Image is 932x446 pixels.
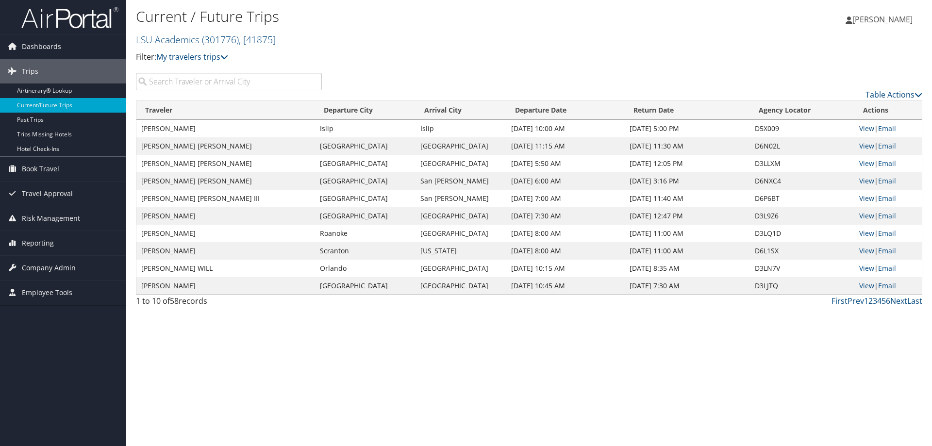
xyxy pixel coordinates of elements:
[239,33,276,46] span: , [ 41875 ]
[416,260,506,277] td: [GEOGRAPHIC_DATA]
[750,137,854,155] td: D6N02L
[315,190,416,207] td: [GEOGRAPHIC_DATA]
[750,277,854,295] td: D3LJTQ
[156,51,228,62] a: My travelers trips
[506,120,625,137] td: [DATE] 10:00 AM
[506,225,625,242] td: [DATE] 8:00 AM
[859,229,874,238] a: View
[625,242,750,260] td: [DATE] 11:00 AM
[416,242,506,260] td: [US_STATE]
[506,190,625,207] td: [DATE] 7:00 AM
[625,172,750,190] td: [DATE] 3:16 PM
[136,242,315,260] td: [PERSON_NAME]
[22,231,54,255] span: Reporting
[882,296,886,306] a: 5
[854,190,922,207] td: |
[907,296,922,306] a: Last
[625,137,750,155] td: [DATE] 11:30 AM
[506,277,625,295] td: [DATE] 10:45 AM
[854,277,922,295] td: |
[890,296,907,306] a: Next
[416,137,506,155] td: [GEOGRAPHIC_DATA]
[315,120,416,137] td: Islip
[315,137,416,155] td: [GEOGRAPHIC_DATA]
[416,225,506,242] td: [GEOGRAPHIC_DATA]
[854,137,922,155] td: |
[878,264,896,273] a: Email
[846,5,922,34] a: [PERSON_NAME]
[878,194,896,203] a: Email
[625,260,750,277] td: [DATE] 8:35 AM
[750,190,854,207] td: D6P6BT
[878,176,896,185] a: Email
[878,211,896,220] a: Email
[22,157,59,181] span: Book Travel
[832,296,848,306] a: First
[848,296,864,306] a: Prev
[878,124,896,133] a: Email
[750,207,854,225] td: D3L9Z6
[315,242,416,260] td: Scranton
[625,101,750,120] th: Return Date: activate to sort column ascending
[136,295,322,312] div: 1 to 10 of records
[854,242,922,260] td: |
[750,225,854,242] td: D3LQ1D
[506,242,625,260] td: [DATE] 8:00 AM
[136,190,315,207] td: [PERSON_NAME] [PERSON_NAME] III
[854,120,922,137] td: |
[625,207,750,225] td: [DATE] 12:47 PM
[136,137,315,155] td: [PERSON_NAME] [PERSON_NAME]
[136,101,315,120] th: Traveler: activate to sort column ascending
[416,190,506,207] td: San [PERSON_NAME]
[506,101,625,120] th: Departure Date: activate to sort column descending
[506,155,625,172] td: [DATE] 5:50 AM
[878,141,896,150] a: Email
[315,172,416,190] td: [GEOGRAPHIC_DATA]
[416,207,506,225] td: [GEOGRAPHIC_DATA]
[22,182,73,206] span: Travel Approval
[22,256,76,280] span: Company Admin
[136,51,660,64] p: Filter:
[136,260,315,277] td: [PERSON_NAME] WILL
[859,211,874,220] a: View
[859,159,874,168] a: View
[878,159,896,168] a: Email
[136,33,276,46] a: LSU Academics
[854,101,922,120] th: Actions
[625,155,750,172] td: [DATE] 12:05 PM
[854,172,922,190] td: |
[859,281,874,290] a: View
[859,141,874,150] a: View
[506,260,625,277] td: [DATE] 10:15 AM
[22,281,72,305] span: Employee Tools
[878,229,896,238] a: Email
[170,296,179,306] span: 58
[750,172,854,190] td: D6NXC4
[859,124,874,133] a: View
[625,225,750,242] td: [DATE] 11:00 AM
[859,194,874,203] a: View
[315,225,416,242] td: Roanoke
[136,6,660,27] h1: Current / Future Trips
[136,155,315,172] td: [PERSON_NAME] [PERSON_NAME]
[750,101,854,120] th: Agency Locator: activate to sort column ascending
[315,207,416,225] td: [GEOGRAPHIC_DATA]
[864,296,868,306] a: 1
[859,246,874,255] a: View
[315,101,416,120] th: Departure City: activate to sort column ascending
[136,225,315,242] td: [PERSON_NAME]
[506,137,625,155] td: [DATE] 11:15 AM
[859,264,874,273] a: View
[868,296,873,306] a: 2
[315,155,416,172] td: [GEOGRAPHIC_DATA]
[416,172,506,190] td: San [PERSON_NAME]
[315,260,416,277] td: Orlando
[854,225,922,242] td: |
[136,73,322,90] input: Search Traveler or Arrival City
[416,277,506,295] td: [GEOGRAPHIC_DATA]
[886,296,890,306] a: 6
[136,172,315,190] td: [PERSON_NAME] [PERSON_NAME]
[854,207,922,225] td: |
[416,120,506,137] td: Islip
[873,296,877,306] a: 3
